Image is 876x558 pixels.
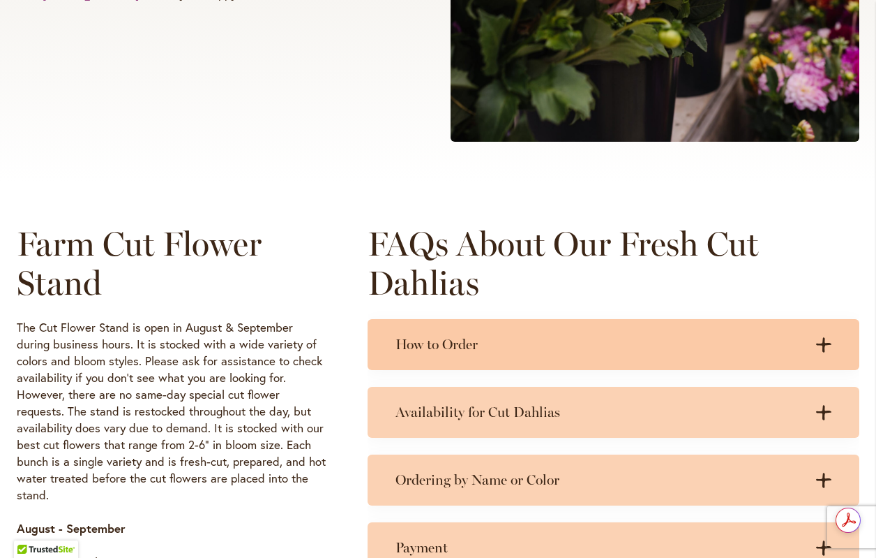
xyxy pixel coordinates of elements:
h3: Ordering by Name or Color [395,471,803,489]
h2: Farm Cut Flower Stand [17,224,327,302]
h3: Availability for Cut Dahlias [395,404,803,421]
summary: Availability for Cut Dahlias [368,387,859,438]
p: The Cut Flower Stand is open in August & September during business hours. It is stocked with a wi... [17,319,327,504]
summary: Ordering by Name or Color [368,455,859,506]
h3: Payment [395,539,803,557]
summary: How to Order [368,319,859,370]
h3: How to Order [395,336,803,353]
h2: FAQs About Our Fresh Cut Dahlias [368,224,859,302]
